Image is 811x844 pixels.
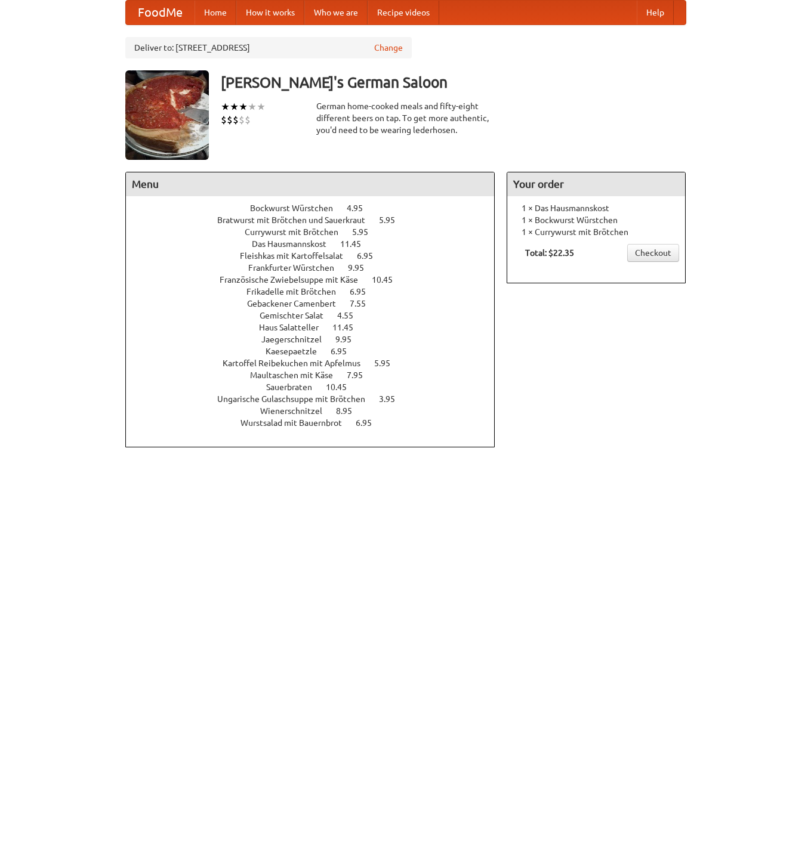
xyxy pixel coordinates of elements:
span: 5.95 [352,227,380,237]
span: 6.95 [356,418,384,428]
a: Change [374,42,403,54]
span: Gebackener Camenbert [247,299,348,308]
span: 11.45 [340,239,373,249]
a: Ungarische Gulaschsuppe mit Brötchen 3.95 [217,394,417,404]
a: Help [637,1,674,24]
span: 9.95 [348,263,376,273]
span: Frankfurter Würstchen [248,263,346,273]
span: Kartoffel Reibekuchen mit Apfelmus [223,358,372,368]
a: Bratwurst mit Brötchen und Sauerkraut 5.95 [217,215,417,225]
span: 6.95 [357,251,385,261]
h3: [PERSON_NAME]'s German Saloon [221,70,686,94]
span: 8.95 [336,406,364,416]
span: Haus Salatteller [259,323,331,332]
span: 6.95 [331,347,359,356]
span: 3.95 [379,394,407,404]
a: Sauerbraten 10.45 [266,382,369,392]
li: ★ [221,100,230,113]
span: Maultaschen mit Käse [250,370,345,380]
span: 7.95 [347,370,375,380]
span: Jaegerschnitzel [261,335,334,344]
span: Bockwurst Würstchen [250,203,345,213]
span: Ungarische Gulaschsuppe mit Brötchen [217,394,377,404]
a: Bockwurst Würstchen 4.95 [250,203,385,213]
a: FoodMe [126,1,195,24]
img: angular.jpg [125,70,209,160]
li: $ [233,113,239,126]
li: ★ [257,100,266,113]
li: $ [221,113,227,126]
li: ★ [230,100,239,113]
span: Das Hausmannskost [252,239,338,249]
li: $ [227,113,233,126]
a: Gemischter Salat 4.55 [260,311,375,320]
a: Maultaschen mit Käse 7.95 [250,370,385,380]
h4: Your order [507,172,685,196]
a: Currywurst mit Brötchen 5.95 [245,227,390,237]
div: German home-cooked meals and fifty-eight different beers on tap. To get more authentic, you'd nee... [316,100,495,136]
a: Kartoffel Reibekuchen mit Apfelmus 5.95 [223,358,412,368]
span: Fleishkas mit Kartoffelsalat [240,251,355,261]
div: Deliver to: [STREET_ADDRESS] [125,37,412,58]
li: 1 × Bockwurst Würstchen [513,214,679,226]
span: 9.95 [335,335,363,344]
a: Home [195,1,236,24]
li: $ [245,113,251,126]
span: Kaesepaetzle [266,347,329,356]
h4: Menu [126,172,495,196]
span: 10.45 [372,275,405,285]
a: Who we are [304,1,368,24]
a: Das Hausmannskost 11.45 [252,239,383,249]
a: Frankfurter Würstchen 9.95 [248,263,386,273]
span: Currywurst mit Brötchen [245,227,350,237]
a: How it works [236,1,304,24]
span: Bratwurst mit Brötchen und Sauerkraut [217,215,377,225]
a: Wienerschnitzel 8.95 [260,406,374,416]
li: ★ [248,100,257,113]
a: Wurstsalad mit Bauernbrot 6.95 [240,418,394,428]
a: Kaesepaetzle 6.95 [266,347,369,356]
a: Frikadelle mit Brötchen 6.95 [246,287,388,296]
a: Gebackener Camenbert 7.55 [247,299,388,308]
span: Wurstsalad mit Bauernbrot [240,418,354,428]
li: 1 × Currywurst mit Brötchen [513,226,679,238]
span: Gemischter Salat [260,311,335,320]
span: 6.95 [350,287,378,296]
span: 5.95 [379,215,407,225]
a: Checkout [627,244,679,262]
span: Frikadelle mit Brötchen [246,287,348,296]
a: Französische Zwiebelsuppe mit Käse 10.45 [220,275,415,285]
a: Haus Salatteller 11.45 [259,323,375,332]
a: Fleishkas mit Kartoffelsalat 6.95 [240,251,395,261]
span: 11.45 [332,323,365,332]
span: 4.55 [337,311,365,320]
li: 1 × Das Hausmannskost [513,202,679,214]
li: $ [239,113,245,126]
span: Wienerschnitzel [260,406,334,416]
span: 4.95 [347,203,375,213]
span: 7.55 [350,299,378,308]
span: 10.45 [326,382,359,392]
span: Französische Zwiebelsuppe mit Käse [220,275,370,285]
b: Total: $22.35 [525,248,574,258]
a: Recipe videos [368,1,439,24]
span: 5.95 [374,358,402,368]
li: ★ [239,100,248,113]
a: Jaegerschnitzel 9.95 [261,335,374,344]
span: Sauerbraten [266,382,324,392]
